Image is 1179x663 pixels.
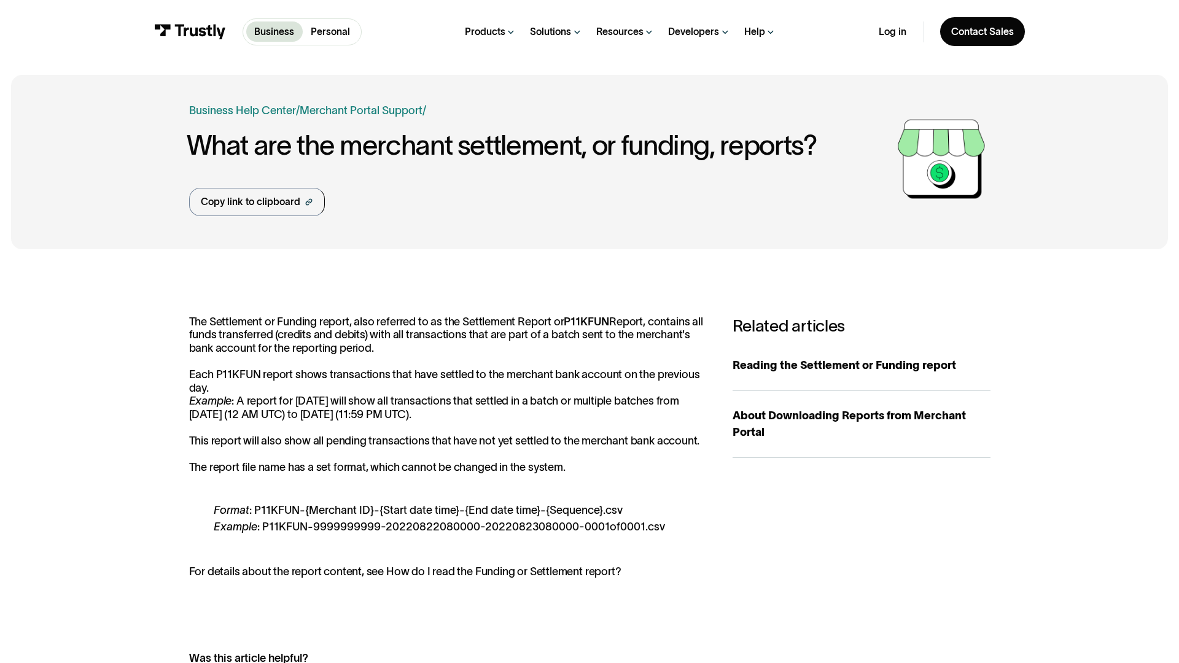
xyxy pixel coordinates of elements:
[189,552,705,578] p: For details about the report content, see How do I read the Funding or Settlement report?
[596,26,644,38] div: Resources
[530,26,571,38] div: Solutions
[189,188,325,216] a: Copy link to clipboard
[733,357,990,374] div: Reading the Settlement or Funding report
[187,130,892,161] h1: What are the merchant settlement, or funding, reports?
[311,25,350,39] p: Personal
[246,21,303,42] a: Business
[189,103,296,119] a: Business Help Center
[940,17,1025,46] a: Contact Sales
[744,26,765,38] div: Help
[422,103,426,119] div: /
[668,26,719,38] div: Developers
[465,26,505,38] div: Products
[214,504,249,516] em: Format
[296,103,300,119] div: /
[733,341,990,391] a: Reading the Settlement or Funding report
[733,316,990,335] h3: Related articles
[154,24,226,39] img: Trustly Logo
[303,21,359,42] a: Personal
[951,26,1014,38] div: Contact Sales
[214,521,257,533] em: Example
[564,316,609,328] strong: P11KFUN
[300,104,422,117] a: Merchant Portal Support
[189,395,232,407] em: Example
[201,195,300,209] div: Copy link to clipboard
[733,408,990,441] div: About Downloading Reports from Merchant Portal
[879,26,906,38] a: Log in
[254,25,294,39] p: Business
[733,391,990,458] a: About Downloading Reports from Merchant Portal
[214,502,705,535] div: : P11KFUN-{Merchant ID}-{Start date time}-{End date time}-{Sequence}.csv : P11KFUN-9999999999-202...
[189,316,705,475] p: The Settlement or Funding report, also referred to as the Settlement Report or Report, contains a...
